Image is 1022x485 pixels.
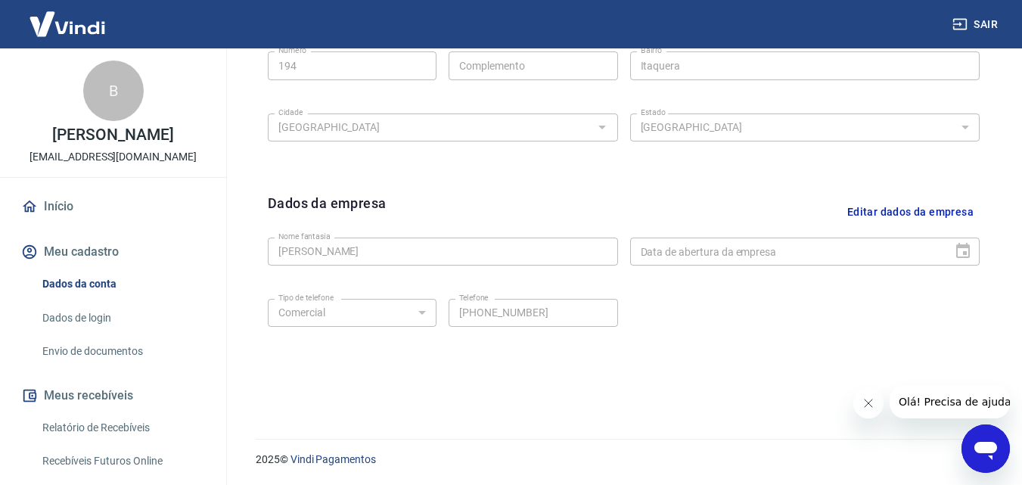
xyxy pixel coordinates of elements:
[278,231,331,242] label: Nome fantasia
[641,107,666,118] label: Estado
[278,45,306,56] label: Número
[36,446,208,477] a: Recebíveis Futuros Online
[256,452,986,468] p: 2025 ©
[18,190,208,223] a: Início
[278,292,334,303] label: Tipo de telefone
[961,424,1010,473] iframe: Botão para abrir a janela de mensagens
[630,238,943,266] input: DD/MM/YYYY
[290,453,376,465] a: Vindi Pagamentos
[641,45,662,56] label: Bairro
[268,193,386,232] h6: Dados da empresa
[83,61,144,121] div: B
[36,269,208,300] a: Dados da conta
[18,379,208,412] button: Meus recebíveis
[459,292,489,303] label: Telefone
[272,118,589,137] input: Digite aqui algumas palavras para buscar a cidade
[9,11,127,23] span: Olá! Precisa de ajuda?
[36,303,208,334] a: Dados de login
[36,336,208,367] a: Envio de documentos
[30,149,197,165] p: [EMAIL_ADDRESS][DOMAIN_NAME]
[36,412,208,443] a: Relatório de Recebíveis
[278,107,303,118] label: Cidade
[853,388,884,418] iframe: Fechar mensagem
[52,127,173,143] p: [PERSON_NAME]
[949,11,1004,39] button: Sair
[18,235,208,269] button: Meu cadastro
[890,385,1010,418] iframe: Mensagem da empresa
[18,1,116,47] img: Vindi
[841,193,980,232] button: Editar dados da empresa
